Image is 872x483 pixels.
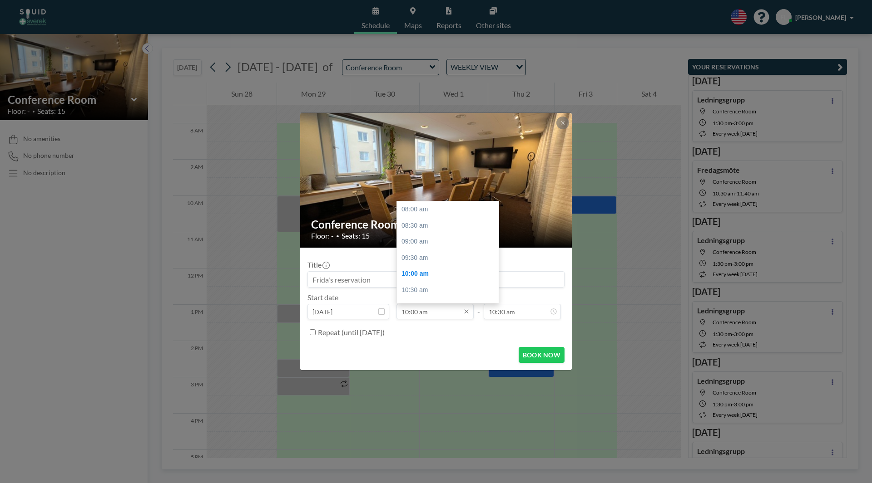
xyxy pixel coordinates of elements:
label: Repeat (until [DATE]) [318,328,385,337]
div: 11:00 am [397,298,503,315]
div: 08:30 am [397,218,503,234]
div: 10:00 am [397,266,503,282]
div: 09:30 am [397,250,503,266]
img: 537.JPG [300,78,573,282]
label: Title [307,260,329,269]
div: 08:00 am [397,201,503,218]
span: Seats: 15 [342,231,370,240]
button: BOOK NOW [519,347,565,363]
label: Start date [307,293,338,302]
span: - [477,296,480,316]
span: • [336,233,339,239]
div: 09:00 am [397,234,503,250]
h2: Conference Room [311,218,562,231]
span: Floor: - [311,231,334,240]
input: Frida's reservation [308,272,564,287]
div: 10:30 am [397,282,503,298]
